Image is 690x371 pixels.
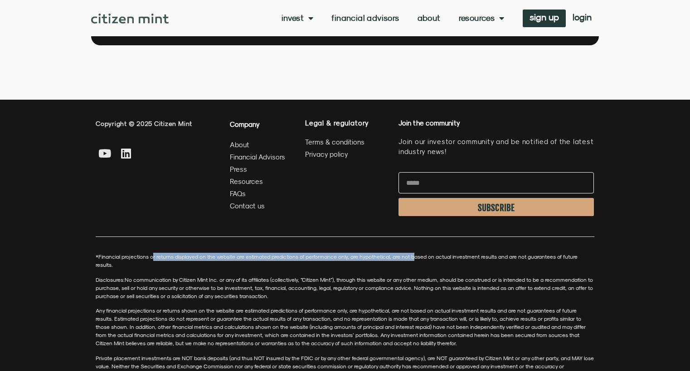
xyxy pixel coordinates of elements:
a: Invest [282,14,314,23]
a: Terms & conditions [305,136,389,148]
span: Contact us [230,200,265,212]
span: About [230,139,249,150]
a: Contact us [230,200,286,212]
a: Privacy policy [305,149,389,160]
p: *Financial projections or returns displayed on the website are estimated predictions of performan... [96,253,594,269]
a: About [418,14,441,23]
a: Press [230,164,286,175]
span: sign up [530,14,559,20]
span: SUBSCRIBE [478,204,515,212]
span: Terms & conditions [305,136,364,148]
span: Any financial projections or returns shown on the website are estimated predictions of performanc... [96,307,586,347]
p: Disclosures: [96,276,594,300]
a: sign up [523,10,566,27]
h4: Company [230,119,286,130]
a: FAQs [230,188,286,199]
span: Press [230,164,247,175]
span: No communication by Citizen Mint Inc. or any of its affiliates (collectively, “Citizen Mint”), th... [96,276,593,299]
nav: Menu [282,14,505,23]
button: SUBSCRIBE [398,198,594,216]
span: Copyright © 2025 Citizen Mint [96,120,192,127]
a: Financial Advisors [331,14,399,23]
form: Newsletter [398,172,594,221]
span: Resources [230,176,263,187]
h4: Legal & regulatory [305,119,389,127]
span: Privacy policy [305,149,348,160]
a: Resources [230,176,286,187]
span: login [573,14,592,20]
span: FAQs [230,188,246,199]
p: Join our investor community and be notified of the latest industry news! [398,137,594,157]
img: Citizen Mint [91,14,169,24]
a: Resources [459,14,505,23]
a: login [566,10,598,27]
a: Financial Advisors [230,151,286,163]
a: About [230,139,286,150]
h4: Join the community [398,119,594,128]
span: Financial Advisors [230,151,285,163]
